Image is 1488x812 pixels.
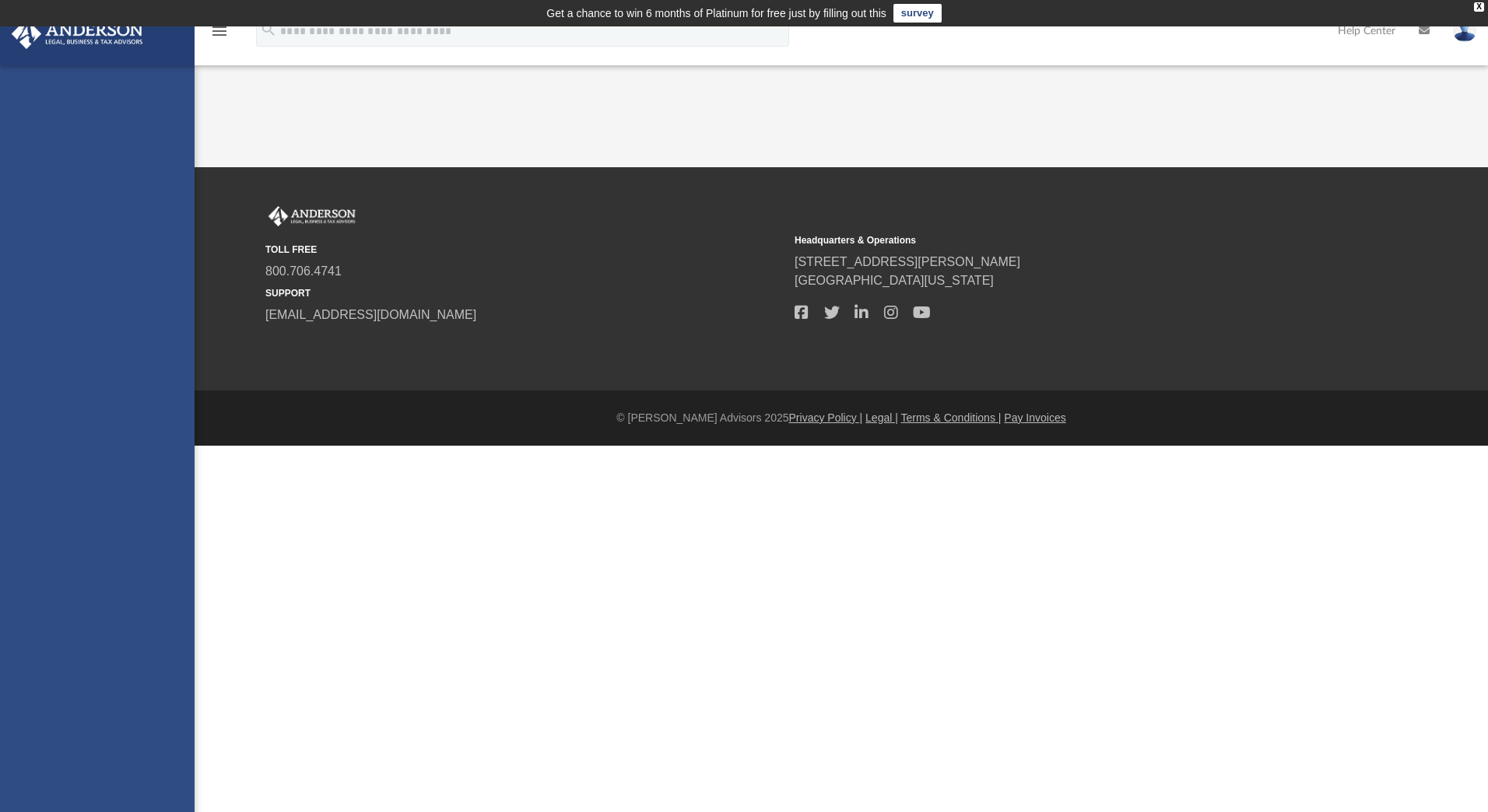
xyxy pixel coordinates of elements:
a: [STREET_ADDRESS][PERSON_NAME] [795,255,1020,268]
small: Headquarters & Operations [795,233,1313,247]
a: [GEOGRAPHIC_DATA][US_STATE] [795,274,994,287]
a: 800.706.4741 [265,264,342,278]
a: [EMAIL_ADDRESS][DOMAIN_NAME] [265,308,476,321]
a: Pay Invoices [1004,411,1065,424]
div: © [PERSON_NAME] Advisors 2025 [195,410,1488,426]
small: SUPPORT [265,286,784,300]
img: User Pic [1453,19,1476,42]
small: TOLL FREE [265,243,784,257]
a: Privacy Policy | [789,411,863,424]
div: Get a chance to win 6 months of Platinum for free just by filling out this [546,4,886,23]
a: Terms & Conditions | [901,411,1002,424]
img: Anderson Advisors Platinum Portal [7,19,148,49]
i: search [260,21,277,38]
i: menu [210,22,229,40]
a: menu [210,30,229,40]
a: Legal | [865,411,898,424]
img: Anderson Advisors Platinum Portal [265,206,359,226]
div: close [1474,2,1484,12]
a: survey [893,4,942,23]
